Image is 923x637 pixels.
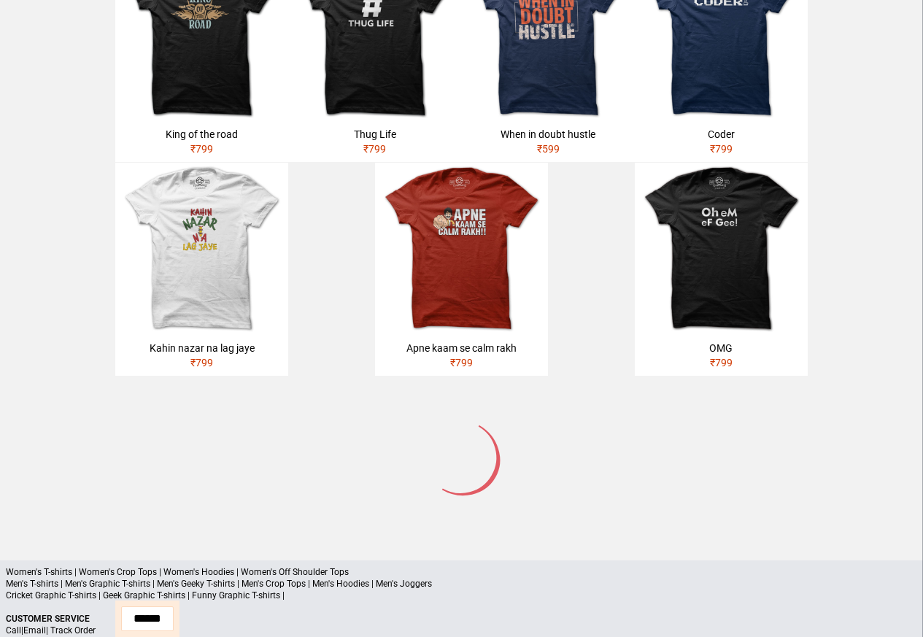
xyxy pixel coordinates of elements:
[6,590,917,601] p: Cricket Graphic T-shirts | Geek Graphic T-shirts | Funny Graphic T-shirts |
[381,341,542,355] div: Apne kaam se calm rakh
[23,625,46,636] a: Email
[641,127,802,142] div: Coder
[450,357,473,368] span: ₹ 799
[190,143,213,155] span: ₹ 799
[6,613,917,625] p: Customer Service
[190,357,213,368] span: ₹ 799
[121,127,282,142] div: King of the road
[115,163,288,377] a: Kahin nazar na lag jaye₹799
[537,143,560,155] span: ₹ 599
[375,163,548,336] img: APNE-KAAM-SE-CALM.jpg
[710,143,733,155] span: ₹ 799
[635,163,808,336] img: omg.jpg
[363,143,386,155] span: ₹ 799
[710,357,733,368] span: ₹ 799
[50,625,96,636] a: Track Order
[6,625,917,636] p: | |
[6,578,917,590] p: Men's T-shirts | Men's Graphic T-shirts | Men's Geeky T-shirts | Men's Crop Tops | Men's Hoodies ...
[468,127,629,142] div: When in doubt hustle
[641,341,802,355] div: OMG
[6,625,21,636] a: Call
[115,163,288,336] img: kahin-nazar-na-lag-jaye.jpg
[375,163,548,377] a: Apne kaam se calm rakh₹799
[294,127,455,142] div: Thug Life
[121,341,282,355] div: Kahin nazar na lag jaye
[6,566,917,578] p: Women's T-shirts | Women's Crop Tops | Women's Hoodies | Women's Off Shoulder Tops
[635,163,808,377] a: OMG₹799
